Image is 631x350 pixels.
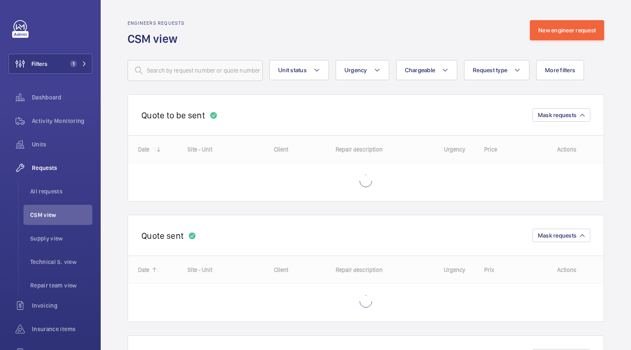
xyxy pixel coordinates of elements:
button: More filters [536,60,584,80]
span: Repair team view [30,281,92,290]
span: Requests [32,164,92,172]
button: New engineer request [530,20,604,40]
span: 1 [70,60,77,67]
span: Units [32,140,92,149]
button: Urgency [336,60,389,80]
span: Mask requests [538,112,576,118]
span: Filters [31,60,47,68]
button: Filters1 [8,54,92,74]
button: Mask requests [532,108,590,122]
button: Mask requests [532,229,590,242]
span: All requests [30,187,92,196]
button: Chargeable [396,60,458,80]
span: Insurance items [32,325,92,333]
button: Request type [464,60,529,80]
span: Chargeable [405,67,435,73]
input: Search by request number or quote number [128,60,263,81]
span: Mask requests [538,232,576,239]
span: Supply view [30,234,92,243]
span: Activity Monitoring [32,117,92,125]
span: CSM view [30,211,92,219]
span: Technical S. view [30,258,92,266]
h1: CSM view [128,31,185,47]
h2: Quote to be sent [141,110,205,120]
h2: Engineers requests [128,20,185,26]
span: Unit status [278,67,307,73]
span: Dashboard [32,93,92,102]
button: Unit status [269,60,329,80]
span: Urgency [344,67,367,73]
h2: Quote sent [141,230,184,241]
span: More filters [545,67,575,73]
span: Invoicing [32,301,92,310]
span: Request type [473,67,507,73]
